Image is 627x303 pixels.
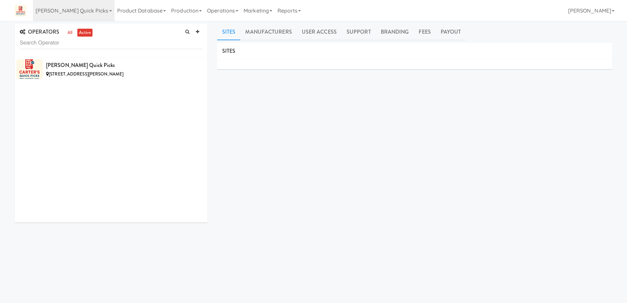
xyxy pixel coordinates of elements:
a: Fees [414,24,435,40]
a: active [77,29,92,37]
a: Branding [376,24,414,40]
a: User Access [297,24,342,40]
span: OPERATORS [20,28,59,36]
span: [STREET_ADDRESS][PERSON_NAME] [49,71,123,77]
a: Support [342,24,376,40]
img: Micromart [15,5,26,16]
a: Payout [436,24,466,40]
a: all [66,29,74,37]
div: [PERSON_NAME] Quick Picks [46,60,202,70]
li: [PERSON_NAME] Quick Picks[STREET_ADDRESS][PERSON_NAME] [15,58,207,81]
a: Sites [217,24,241,40]
a: Manufacturers [240,24,297,40]
input: Search Operator [20,37,202,49]
span: SITES [222,47,236,55]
